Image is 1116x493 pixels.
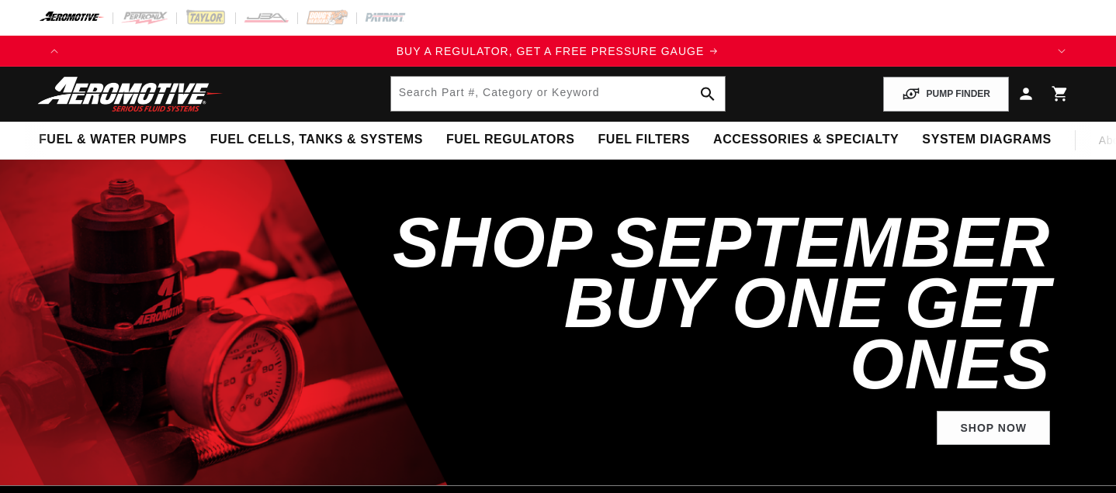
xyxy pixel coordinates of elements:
[598,132,690,148] span: Fuel Filters
[1046,36,1077,67] button: Translation missing: en.sections.announcements.next_announcement
[937,411,1050,446] a: Shop Now
[922,132,1051,148] span: System Diagrams
[386,212,1050,395] h2: SHOP SEPTEMBER BUY ONE GET ONES
[39,36,70,67] button: Translation missing: en.sections.announcements.previous_announcement
[702,122,910,158] summary: Accessories & Specialty
[210,132,423,148] span: Fuel Cells, Tanks & Systems
[33,76,227,112] img: Aeromotive
[883,77,1009,112] button: PUMP FINDER
[446,132,574,148] span: Fuel Regulators
[70,43,1046,60] a: BUY A REGULATOR, GET A FREE PRESSURE GAUGE
[70,43,1046,60] div: 1 of 4
[397,45,705,57] span: BUY A REGULATOR, GET A FREE PRESSURE GAUGE
[586,122,702,158] summary: Fuel Filters
[27,122,199,158] summary: Fuel & Water Pumps
[199,122,435,158] summary: Fuel Cells, Tanks & Systems
[691,77,725,111] button: search button
[910,122,1062,158] summary: System Diagrams
[70,43,1046,60] div: Announcement
[391,77,726,111] input: Search by Part Number, Category or Keyword
[435,122,586,158] summary: Fuel Regulators
[713,132,899,148] span: Accessories & Specialty
[39,132,187,148] span: Fuel & Water Pumps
